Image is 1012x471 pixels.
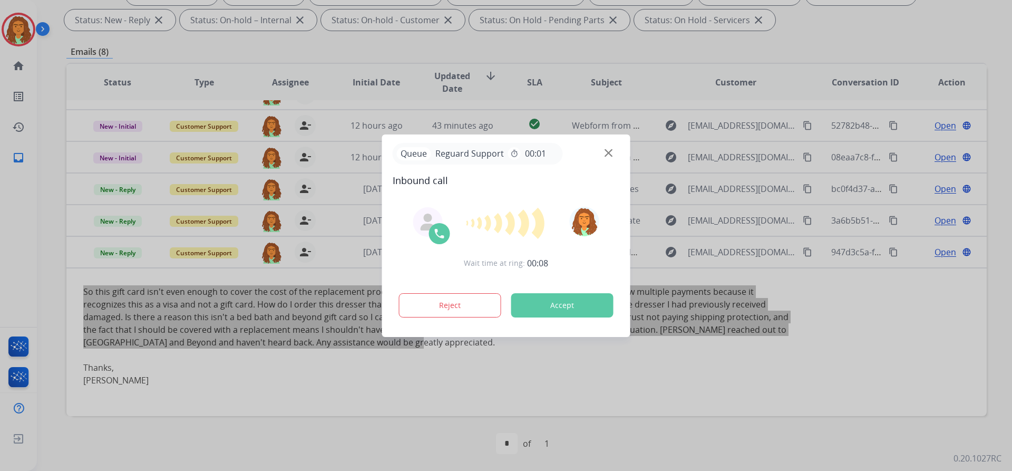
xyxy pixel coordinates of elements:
[510,149,519,158] mat-icon: timer
[527,257,548,270] span: 00:08
[399,293,501,318] button: Reject
[525,147,546,160] span: 00:01
[397,147,431,160] p: Queue
[431,147,508,160] span: Reguard Support
[511,293,614,318] button: Accept
[605,149,612,157] img: close-button
[393,173,620,188] span: Inbound call
[433,227,446,240] img: call-icon
[953,452,1001,465] p: 0.20.1027RC
[420,214,436,230] img: agent-avatar
[569,207,599,236] img: avatar
[464,258,525,268] span: Wait time at ring:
